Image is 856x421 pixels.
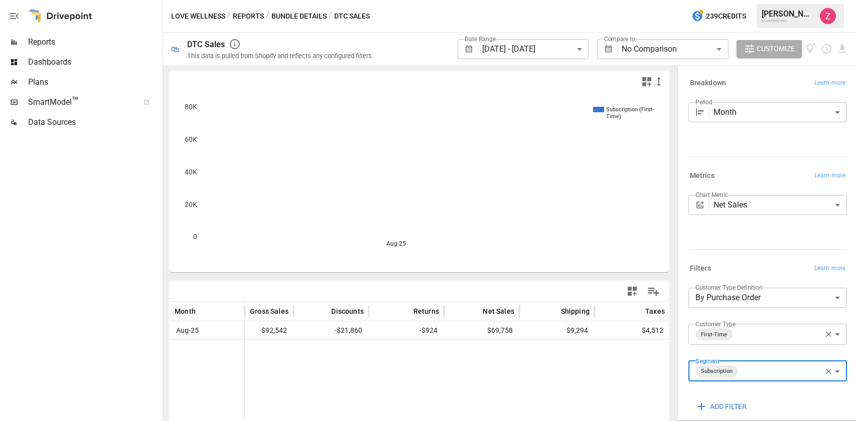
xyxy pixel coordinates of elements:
text: 60K [185,135,197,143]
img: Zoe Keller [820,8,836,24]
label: Customer Type Definition [695,283,763,292]
text: 80K [185,103,197,111]
span: 239 Credits [706,10,746,23]
label: Customer Type [695,320,736,328]
svg: A chart. [170,92,661,272]
button: Sort [468,304,482,318]
span: ™ [72,95,79,107]
span: -$924 [374,322,439,339]
div: [DATE] - [DATE] [482,39,589,59]
button: Sort [316,304,330,318]
button: Sort [546,304,560,318]
label: Chart Metric [695,190,728,199]
span: $92,542 [223,322,289,339]
button: 239Credits [687,7,750,26]
div: Net Sales [714,195,847,215]
label: Date Range [465,35,496,43]
h6: Metrics [690,170,715,181]
span: $9,294 [524,322,590,339]
button: Sort [630,304,644,318]
button: Sort [398,304,412,318]
text: 40K [185,168,197,176]
button: Love Wellness [171,10,225,23]
div: Month [714,102,847,122]
span: Learn more [814,171,845,181]
text: 0 [193,233,197,241]
span: Aug-25 [175,322,200,339]
span: -$21,860 [299,322,364,339]
button: Sort [197,304,211,318]
span: $4,512 [600,322,665,339]
span: $69,758 [449,322,514,339]
label: Period [695,98,712,106]
div: Love Wellness [762,19,814,23]
text: Aug-25 [386,240,406,247]
span: Subscription [697,365,737,377]
span: First-Time [697,329,731,340]
span: Net Sales [483,306,514,316]
span: Learn more [814,264,845,274]
span: ADD FILTER [710,400,747,413]
span: Month [175,306,196,316]
div: / [329,10,332,23]
div: This data is pulled from Shopify and reflects any configured filters. [187,52,373,60]
div: / [227,10,231,23]
div: By Purchase Order [688,288,847,308]
label: Compare to [604,35,635,43]
span: Taxes [645,306,665,316]
span: Plans [28,76,161,88]
div: [PERSON_NAME] [762,9,814,19]
button: Bundle Details [271,10,327,23]
span: Data Sources [28,116,161,128]
button: Manage Columns [642,280,665,303]
span: Dashboards [28,56,161,68]
button: Zoe Keller [814,2,842,30]
div: DTC Sales [187,40,225,49]
span: Learn more [814,78,845,88]
button: Customize [737,40,802,58]
button: Schedule report [821,43,832,55]
span: Reports [28,36,161,48]
span: SmartModel [28,96,132,108]
div: 🛍 [171,44,179,54]
button: Download report [836,43,848,55]
h6: Filters [690,263,711,274]
span: Shipping [561,306,590,316]
button: View documentation [806,40,817,58]
span: Customize [757,43,795,55]
span: Discounts [331,306,364,316]
text: Subscription (First- [606,106,654,113]
h6: Breakdown [690,78,726,89]
span: Gross Sales [250,306,289,316]
button: ADD FILTER [688,397,754,415]
text: 20K [185,200,197,208]
span: Returns [413,306,439,316]
div: / [266,10,269,23]
button: Reports [233,10,264,23]
div: No Comparison [622,39,728,59]
text: Time) [606,113,621,120]
label: Segment [695,357,719,365]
